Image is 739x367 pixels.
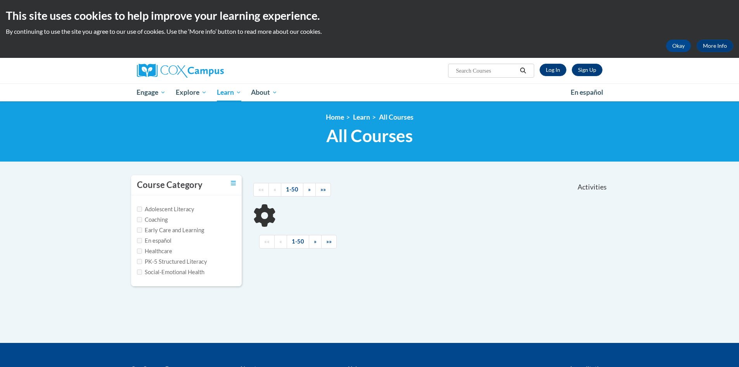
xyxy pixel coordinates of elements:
a: Begining [259,235,275,249]
span: All Courses [326,125,413,146]
a: Log In [540,64,566,76]
a: Previous [268,183,281,197]
img: Cox Campus [137,64,224,78]
input: Checkbox for Options [137,238,142,243]
input: Checkbox for Options [137,228,142,233]
label: Coaching [137,216,168,224]
input: Checkbox for Options [137,249,142,254]
span: Activities [578,183,607,191]
a: En español [566,84,608,101]
div: Main menu [125,83,614,101]
h2: This site uses cookies to help improve your learning experience. [6,8,733,23]
input: Checkbox for Options [137,259,142,264]
a: Previous [274,235,287,249]
button: Okay [666,40,691,52]
h3: Course Category [137,179,202,191]
a: Explore [171,83,212,101]
a: Learn [353,113,370,121]
button: Search [517,66,529,75]
span: Engage [137,88,166,97]
a: Cox Campus [137,64,284,78]
span: « [273,186,276,193]
label: En español [137,237,171,245]
span: »» [320,186,326,193]
p: By continuing to use the site you agree to our use of cookies. Use the ‘More info’ button to read... [6,27,733,36]
input: Checkbox for Options [137,207,142,212]
span: En español [571,88,603,96]
a: Toggle collapse [231,179,236,188]
span: » [314,238,317,245]
span: »» [326,238,332,245]
a: 1-50 [281,183,303,197]
input: Checkbox for Options [137,217,142,222]
a: Next [303,183,316,197]
a: Home [326,113,344,121]
span: «« [258,186,264,193]
a: End [315,183,331,197]
a: More Info [697,40,733,52]
span: » [308,186,311,193]
input: Search Courses [455,66,517,75]
span: About [251,88,277,97]
a: End [321,235,337,249]
a: Begining [253,183,269,197]
span: Learn [217,88,241,97]
a: Engage [132,83,171,101]
span: «« [264,238,270,245]
span: Explore [176,88,207,97]
label: Healthcare [137,247,172,256]
a: 1-50 [287,235,309,249]
label: PK-5 Structured Literacy [137,257,207,266]
label: Social-Emotional Health [137,268,204,277]
a: Learn [212,83,246,101]
label: Adolescent Literacy [137,205,194,214]
a: Register [572,64,602,76]
a: All Courses [379,113,414,121]
label: Early Care and Learning [137,226,204,235]
a: About [246,83,282,101]
input: Checkbox for Options [137,270,142,275]
a: Next [309,235,322,249]
span: « [279,238,282,245]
